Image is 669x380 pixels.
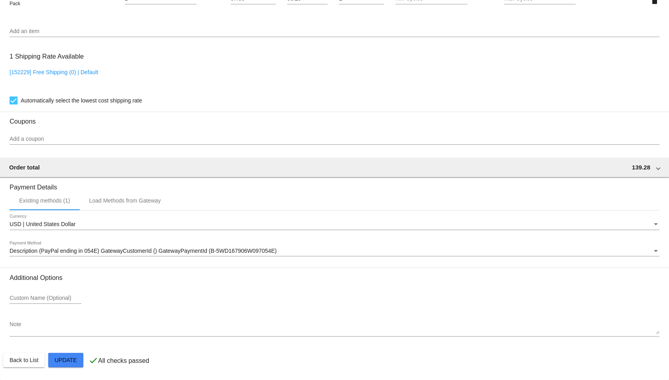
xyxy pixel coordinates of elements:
[48,353,83,367] button: Update
[89,356,98,365] mat-icon: check
[10,221,659,228] mat-select: Currency
[10,112,659,125] h3: Coupons
[10,248,659,254] mat-select: Payment Method
[10,295,81,301] input: Custom Name (Optional)
[55,357,77,363] span: Update
[10,177,659,191] h3: Payment Details
[10,48,84,65] h3: 1 Shipping Rate Available
[3,353,45,367] button: Back to List
[10,274,659,282] h3: Additional Options
[89,197,161,204] div: Load Methods from Gateway
[10,69,98,75] a: [152229] Free Shipping (0) | Default
[10,28,659,35] input: Add an item
[19,197,70,204] div: Existing methods (1)
[9,164,40,171] span: Order total
[10,221,75,227] span: USD | United States Dollar
[10,357,38,363] span: Back to List
[21,96,142,105] span: Automatically select the lowest cost shipping rate
[10,248,277,254] span: Description (PayPal ending in 054E) GatewayCustomerId () GatewayPaymentId (B-5WD167906W097054E)
[632,164,650,171] span: 139.28
[10,136,659,142] input: Add a coupon
[98,357,149,364] p: All checks passed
